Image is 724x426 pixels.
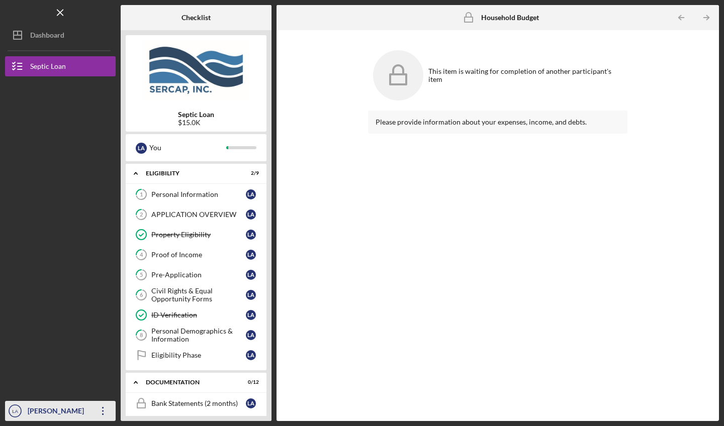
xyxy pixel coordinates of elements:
div: L A [246,230,256,240]
div: Personal Information [151,190,246,198]
tspan: 8 [140,332,143,339]
div: L A [246,398,256,408]
div: Civil Rights & Equal Opportunity Forms [151,287,246,303]
div: $15.0K [178,119,214,127]
a: 8Personal Demographics & InformationLA [131,325,261,345]
div: [PERSON_NAME] [25,401,90,423]
a: Bank Statements (2 months)LA [131,393,261,413]
div: Bank Statements (2 months) [151,399,246,407]
a: Eligibility PhaseLA [131,345,261,365]
div: 2 / 9 [241,170,259,176]
button: Dashboard [5,25,116,45]
button: LA[PERSON_NAME] [5,401,116,421]
button: Septic Loan [5,56,116,76]
a: 1Personal InformationLA [131,184,261,204]
div: L A [246,350,256,360]
a: 5Pre-ApplicationLA [131,265,261,285]
div: APPLICATION OVERVIEW [151,210,246,219]
div: L A [136,143,147,154]
div: L A [246,310,256,320]
div: Personal Demographics & Information [151,327,246,343]
tspan: 6 [140,292,143,298]
a: 6Civil Rights & Equal Opportunity FormsLA [131,285,261,305]
div: Pre-Application [151,271,246,279]
a: 2APPLICATION OVERVIEWLA [131,204,261,225]
tspan: 1 [140,191,143,198]
div: You [149,139,226,156]
div: L A [246,290,256,300]
div: Please provide information about your expenses, income, and debts. [376,118,620,126]
div: L A [246,189,256,199]
tspan: 4 [140,252,143,258]
a: ID VerificationLA [131,305,261,325]
div: This item is waiting for completion of another participant's item [428,67,622,83]
div: Eligibility [146,170,234,176]
div: Proof of Income [151,251,246,259]
a: Property EligibilityLA [131,225,261,245]
img: Product logo [126,40,266,100]
div: Dashboard [30,25,64,48]
div: L A [246,209,256,220]
b: Checklist [182,14,211,22]
div: ID Verification [151,311,246,319]
a: 4Proof of IncomeLA [131,245,261,265]
text: LA [12,408,18,414]
b: Septic Loan [178,111,214,119]
tspan: 2 [140,211,143,218]
div: Property Eligibility [151,231,246,239]
div: Documentation [146,379,234,385]
div: Eligibility Phase [151,351,246,359]
div: L A [246,250,256,260]
div: L A [246,330,256,340]
div: 0 / 12 [241,379,259,385]
div: Septic Loan [30,56,66,79]
tspan: 5 [140,272,143,278]
div: L A [246,270,256,280]
b: Household Budget [481,14,539,22]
